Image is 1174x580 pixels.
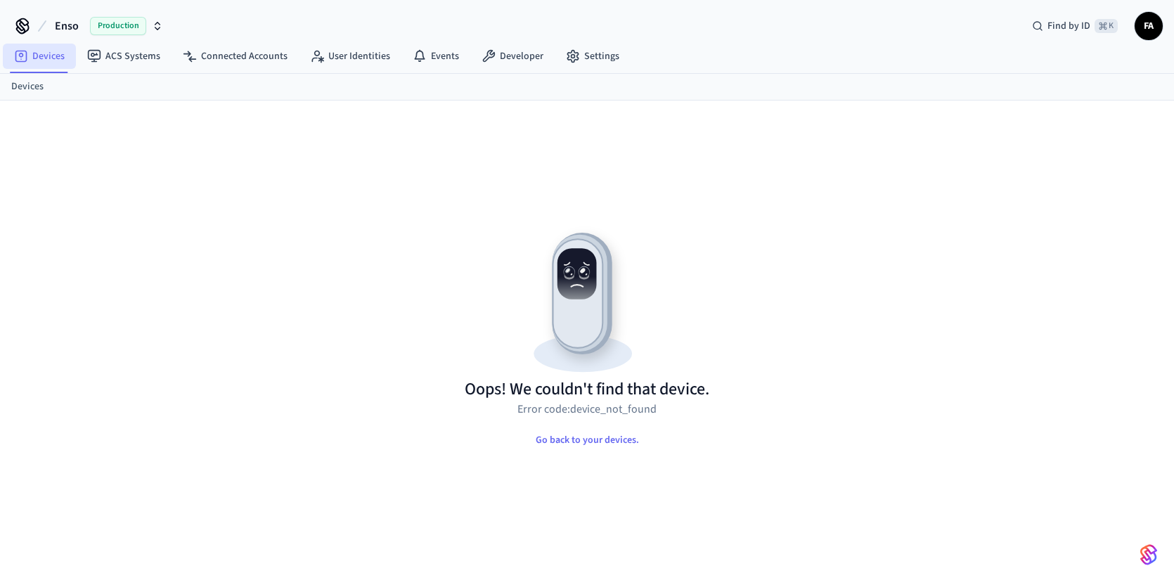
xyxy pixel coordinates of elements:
[1140,543,1157,566] img: SeamLogoGradient.69752ec5.svg
[465,221,709,378] img: Resource not found
[465,378,709,401] h1: Oops! We couldn't find that device.
[1136,13,1161,39] span: FA
[1135,12,1163,40] button: FA
[555,44,631,69] a: Settings
[90,17,146,35] span: Production
[517,401,657,418] p: Error code: device_not_found
[1021,13,1129,39] div: Find by ID⌘ K
[172,44,299,69] a: Connected Accounts
[1095,19,1118,33] span: ⌘ K
[1047,19,1090,33] span: Find by ID
[401,44,470,69] a: Events
[55,18,79,34] span: Enso
[524,426,650,454] button: Go back to your devices.
[76,44,172,69] a: ACS Systems
[470,44,555,69] a: Developer
[3,44,76,69] a: Devices
[11,79,44,94] a: Devices
[299,44,401,69] a: User Identities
